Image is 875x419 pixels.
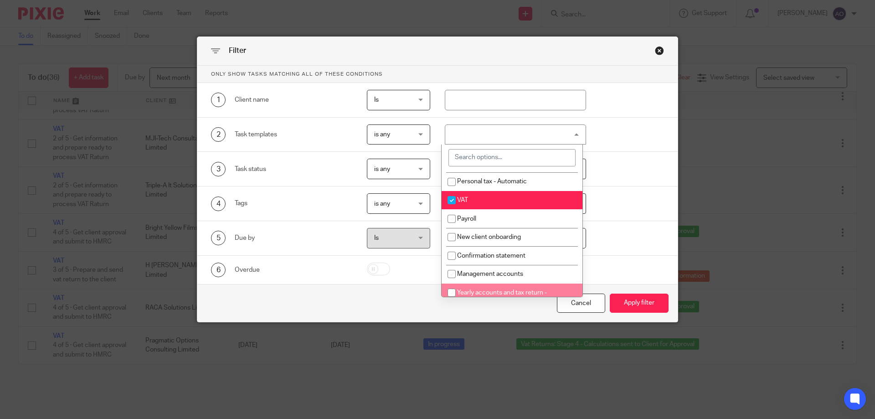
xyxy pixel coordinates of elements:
[211,162,226,176] div: 3
[235,199,353,208] div: Tags
[457,197,468,203] span: VAT
[457,216,476,222] span: Payroll
[374,131,390,138] span: is any
[374,97,379,103] span: Is
[235,233,353,243] div: Due by
[211,127,226,142] div: 2
[557,294,605,313] div: Close this dialog window
[374,235,379,241] span: Is
[374,166,390,172] span: is any
[235,165,353,174] div: Task status
[374,201,390,207] span: is any
[197,66,678,83] p: Only show tasks matching all of these conditions
[235,95,353,104] div: Client name
[610,294,669,313] button: Apply filter
[235,265,353,274] div: Overdue
[457,178,527,185] span: Personal tax - Automatic
[235,130,353,139] div: Task templates
[211,231,226,245] div: 5
[448,149,576,166] input: Search options...
[457,253,525,259] span: Confirmation statement
[211,263,226,277] div: 6
[655,46,664,55] div: Close this dialog window
[457,234,521,240] span: New client onboarding
[211,197,226,211] div: 4
[448,290,547,305] span: Yearly accounts and tax return - Automatic
[457,271,523,277] span: Management accounts
[211,93,226,107] div: 1
[229,47,246,54] span: Filter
